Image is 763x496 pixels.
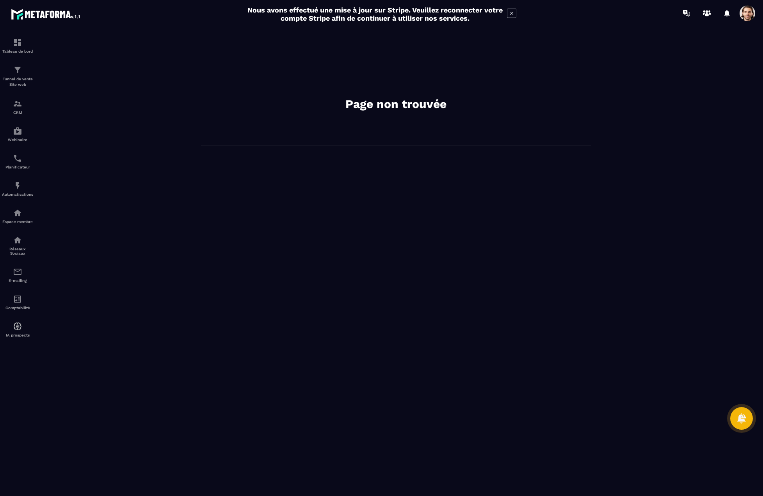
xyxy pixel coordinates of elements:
[2,192,33,197] p: Automatisations
[2,220,33,224] p: Espace membre
[2,49,33,53] p: Tableau de bord
[13,236,22,245] img: social-network
[13,65,22,74] img: formation
[13,267,22,276] img: email
[2,59,33,93] a: formationformationTunnel de vente Site web
[2,175,33,202] a: automationsautomationsAutomatisations
[2,289,33,316] a: accountantaccountantComptabilité
[13,154,22,163] img: scheduler
[2,110,33,115] p: CRM
[13,294,22,304] img: accountant
[13,322,22,331] img: automations
[13,126,22,136] img: automations
[2,148,33,175] a: schedulerschedulerPlanificateur
[2,202,33,230] a: automationsautomationsEspace membre
[2,230,33,261] a: social-networksocial-networkRéseaux Sociaux
[2,261,33,289] a: emailemailE-mailing
[2,138,33,142] p: Webinaire
[2,120,33,148] a: automationsautomationsWebinaire
[13,99,22,108] img: formation
[13,208,22,218] img: automations
[2,165,33,169] p: Planificateur
[247,6,503,22] h2: Nous avons effectué une mise à jour sur Stripe. Veuillez reconnecter votre compte Stripe afin de ...
[2,333,33,337] p: IA prospects
[13,38,22,47] img: formation
[13,181,22,190] img: automations
[2,32,33,59] a: formationformationTableau de bord
[2,247,33,255] p: Réseaux Sociaux
[2,93,33,120] a: formationformationCRM
[2,76,33,87] p: Tunnel de vente Site web
[11,7,81,21] img: logo
[2,306,33,310] p: Comptabilité
[2,278,33,283] p: E-mailing
[279,96,513,112] h2: Page non trouvée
